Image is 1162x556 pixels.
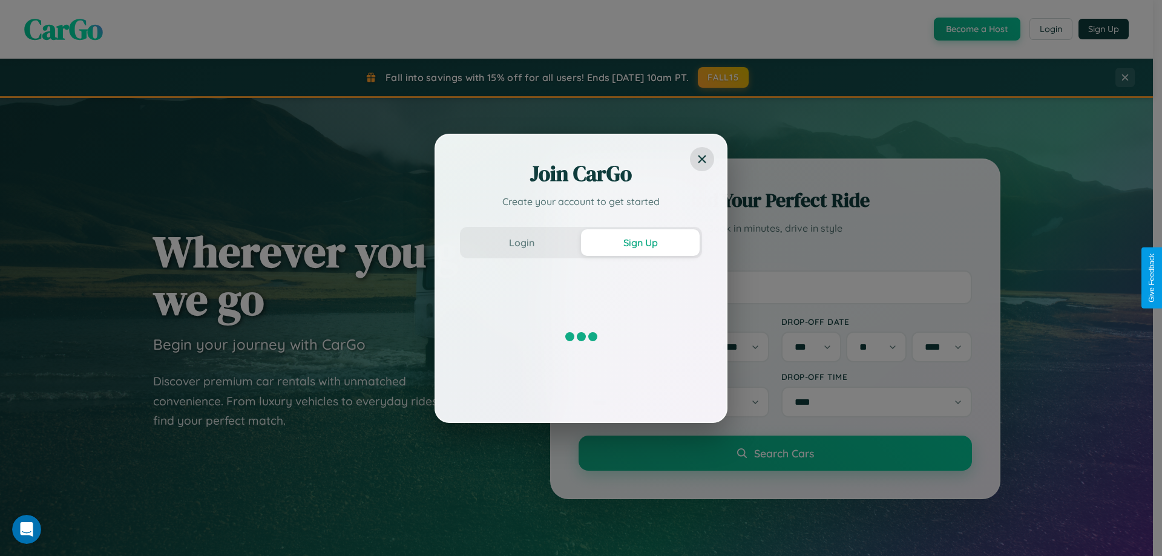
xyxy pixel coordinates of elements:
p: Create your account to get started [460,194,702,209]
div: Give Feedback [1147,253,1156,303]
iframe: Intercom live chat [12,515,41,544]
button: Sign Up [581,229,700,256]
h2: Join CarGo [460,159,702,188]
button: Login [462,229,581,256]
